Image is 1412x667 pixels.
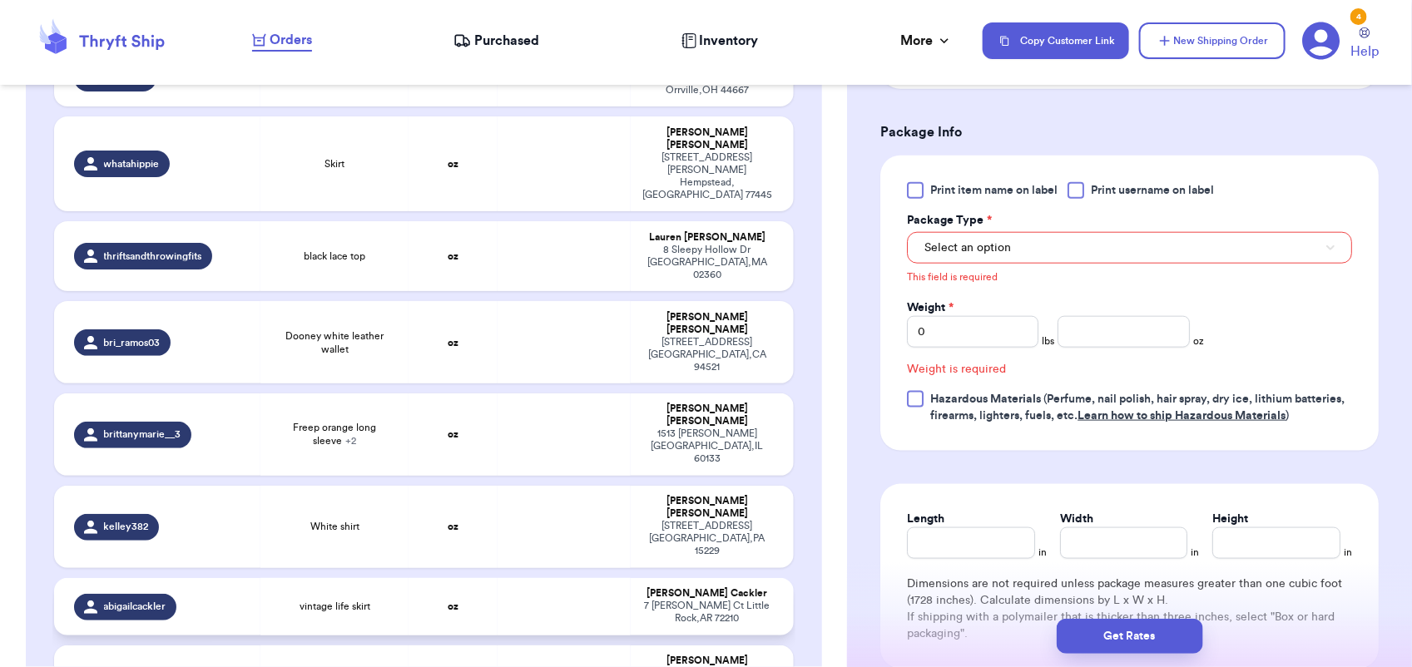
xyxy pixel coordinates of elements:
[641,151,774,201] div: [STREET_ADDRESS][PERSON_NAME] Hempstead , [GEOGRAPHIC_DATA] 77445
[1057,619,1203,654] button: Get Rates
[474,31,539,51] span: Purchased
[448,522,458,532] strong: oz
[700,31,759,51] span: Inventory
[1060,511,1093,527] label: Width
[448,251,458,261] strong: oz
[907,299,954,316] label: Weight
[641,428,774,466] div: 1513 [PERSON_NAME] [GEOGRAPHIC_DATA] , IL 60133
[1139,22,1286,59] button: New Shipping Order
[104,336,161,349] span: bri_ramos03
[1212,511,1248,527] label: Height
[270,329,399,356] span: Dooney white leather wallet
[1350,8,1367,25] div: 4
[1350,42,1379,62] span: Help
[907,361,1352,378] div: Weight is required
[983,22,1129,59] button: Copy Customer Link
[930,182,1058,199] span: Print item name on label
[907,232,1352,264] button: Select an option
[930,393,1041,405] span: Hazardous Materials
[1302,22,1340,60] a: 4
[641,336,774,373] div: [STREET_ADDRESS] [GEOGRAPHIC_DATA] , CA 94521
[1091,182,1214,199] span: Print username on label
[310,521,359,534] span: White shirt
[681,31,759,51] a: Inventory
[641,496,774,521] div: [PERSON_NAME] [PERSON_NAME]
[1191,546,1199,559] span: in
[880,122,1379,142] h3: Package Info
[104,428,181,442] span: brittanymarie__3
[930,393,1345,422] span: (Perfume, nail polish, hair spray, dry ice, lithium batteries, firearms, lighters, fuels, etc. )
[453,31,539,51] a: Purchased
[907,511,944,527] label: Length
[900,31,953,51] div: More
[448,602,458,612] strong: oz
[104,157,160,170] span: whatahippie
[907,212,992,229] label: Package Type
[104,600,166,614] span: abigailcackler
[448,430,458,440] strong: oz
[1078,410,1286,422] a: Learn how to ship Hazardous Materials
[325,157,344,170] span: Skirt
[1344,546,1352,559] span: in
[924,240,1011,256] span: Select an option
[641,600,774,625] div: 7 [PERSON_NAME] Ct Little Rock , AR 72210
[448,338,458,348] strong: oz
[641,521,774,558] div: [STREET_ADDRESS] [GEOGRAPHIC_DATA] , PA 15229
[641,244,774,281] div: 8 Sleepy Hollow Dr [GEOGRAPHIC_DATA] , MA 02360
[1350,27,1379,62] a: Help
[252,30,312,52] a: Orders
[104,521,149,534] span: kelley382
[1042,334,1054,348] span: lbs
[448,159,458,169] strong: oz
[907,270,998,284] p: This field is required
[345,437,356,447] span: + 2
[300,600,370,614] span: vintage life skirt
[641,588,774,600] div: [PERSON_NAME] Cackler
[1038,546,1047,559] span: in
[641,231,774,244] div: Lauren [PERSON_NAME]
[641,311,774,336] div: [PERSON_NAME] [PERSON_NAME]
[270,422,399,448] span: Freep orange long sleeve
[270,30,312,50] span: Orders
[1193,334,1204,348] span: oz
[907,576,1352,642] div: Dimensions are not required unless package measures greater than one cubic foot (1728 inches). Ca...
[104,250,202,263] span: thriftsandthrowingfits
[304,250,365,263] span: black lace top
[641,403,774,428] div: [PERSON_NAME] [PERSON_NAME]
[641,126,774,151] div: [PERSON_NAME] [PERSON_NAME]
